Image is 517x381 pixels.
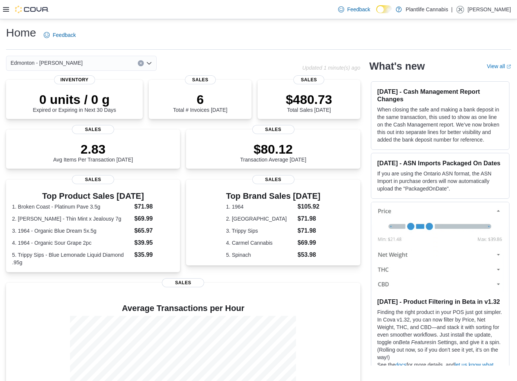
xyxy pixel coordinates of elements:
[72,125,114,134] span: Sales
[297,250,320,259] dd: $53.98
[134,226,174,235] dd: $65.97
[41,27,79,43] a: Feedback
[252,125,294,134] span: Sales
[377,308,503,361] p: Finding the right product in your POS just got simpler. In Cova v1.32, you can now filter by Pric...
[12,251,131,266] dt: 5. Trippy Sips - Blue Lemonade Liquid Diamond .95g
[468,5,511,14] p: [PERSON_NAME]
[377,106,503,143] p: When closing the safe and making a bank deposit in the same transaction, this used to show as one...
[297,214,320,223] dd: $71.98
[185,75,216,84] span: Sales
[15,6,49,13] img: Cova
[377,362,494,375] a: let us know what you think
[33,92,116,113] div: Expired or Expiring in Next 30 Days
[146,60,152,66] button: Open list of options
[53,142,133,157] p: 2.83
[226,192,320,201] h3: Top Brand Sales [DATE]
[487,63,511,69] a: View allExternal link
[297,202,320,211] dd: $105.92
[302,65,360,71] p: Updated 1 minute(s) ago
[369,60,425,72] h2: What's new
[162,278,204,287] span: Sales
[240,142,307,163] div: Transaction Average [DATE]
[11,58,82,67] span: Edmonton - [PERSON_NAME]
[134,250,174,259] dd: $35.99
[12,203,131,210] dt: 1. Broken Coast - Platinum Pave 3.5g
[53,31,76,39] span: Feedback
[72,175,114,184] span: Sales
[252,175,294,184] span: Sales
[226,251,294,259] dt: 5. Spinach
[54,75,95,84] span: Inventory
[451,5,453,14] p: |
[6,25,36,40] h1: Home
[377,159,503,167] h3: [DATE] - ASN Imports Packaged On Dates
[399,339,432,345] em: Beta Features
[377,298,503,305] h3: [DATE] - Product Filtering in Beta in v1.32
[226,203,294,210] dt: 1. 1964
[12,192,174,201] h3: Top Product Sales [DATE]
[138,60,144,66] button: Clear input
[173,92,227,107] p: 6
[33,92,116,107] p: 0 units / 0 g
[240,142,307,157] p: $80.12
[456,5,465,14] div: Jesslyn Kuemper
[377,170,503,192] p: If you are using the Ontario ASN format, the ASN Import in purchase orders will now automatically...
[53,142,133,163] div: Avg Items Per Transaction [DATE]
[134,238,174,247] dd: $39.95
[226,239,294,247] dt: 4. Carmel Cannabis
[395,362,407,368] a: docs
[226,215,294,223] dt: 2. [GEOGRAPHIC_DATA]
[347,6,370,13] span: Feedback
[506,64,511,69] svg: External link
[294,75,325,84] span: Sales
[226,227,294,235] dt: 3. Trippy Sips
[173,92,227,113] div: Total # Invoices [DATE]
[376,5,392,13] input: Dark Mode
[335,2,373,17] a: Feedback
[297,238,320,247] dd: $69.99
[377,361,503,376] p: See the for more details, and after you’ve given it a try.
[297,226,320,235] dd: $71.98
[12,239,131,247] dt: 4. 1964 - Organic Sour Grape 2pc
[134,202,174,211] dd: $71.98
[12,227,131,235] dt: 3. 1964 - Organic Blue Dream 5x.5g
[286,92,332,113] div: Total Sales [DATE]
[377,88,503,103] h3: [DATE] - Cash Management Report Changes
[406,5,448,14] p: Plantlife Cannabis
[12,215,131,223] dt: 2. [PERSON_NAME] - Thin Mint x Jealousy 7g
[286,92,332,107] p: $480.73
[12,304,354,313] h4: Average Transactions per Hour
[134,214,174,223] dd: $69.99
